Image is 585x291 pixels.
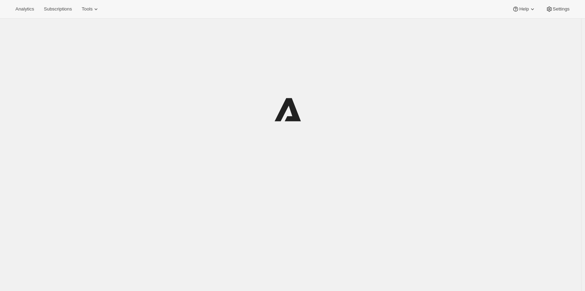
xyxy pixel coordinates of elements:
span: Help [519,6,529,12]
span: Tools [82,6,92,12]
button: Settings [542,4,574,14]
button: Subscriptions [40,4,76,14]
span: Analytics [15,6,34,12]
button: Tools [77,4,104,14]
button: Analytics [11,4,38,14]
span: Settings [553,6,570,12]
span: Subscriptions [44,6,72,12]
button: Help [508,4,540,14]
